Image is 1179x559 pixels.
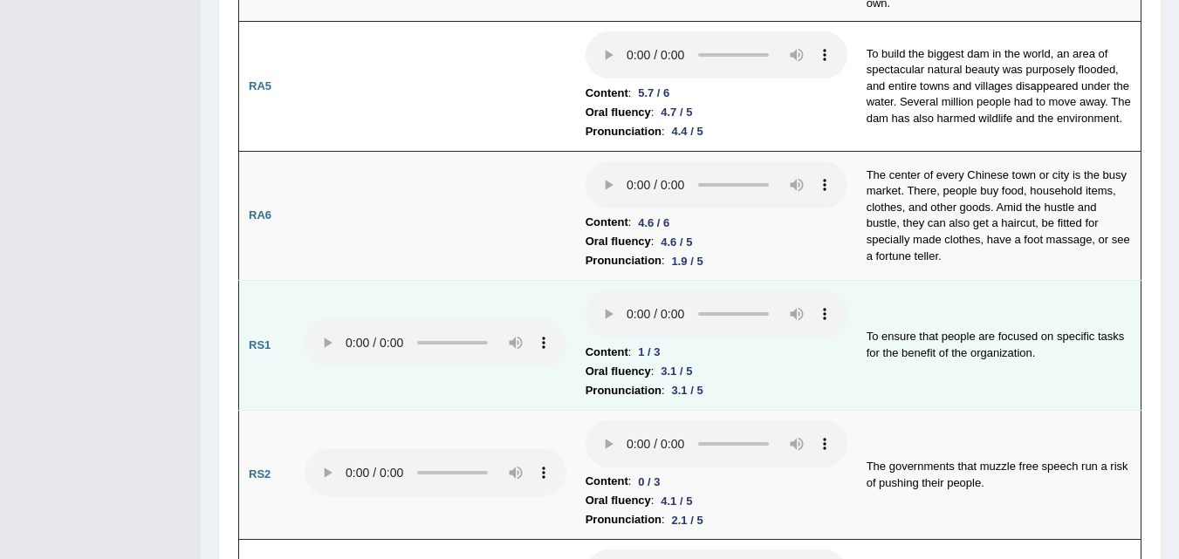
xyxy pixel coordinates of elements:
[586,122,847,141] li: :
[586,510,847,529] li: :
[586,362,847,381] li: :
[586,232,651,251] b: Oral fluency
[586,103,847,122] li: :
[586,232,847,251] li: :
[586,103,651,122] b: Oral fluency
[586,213,847,232] li: :
[586,491,651,510] b: Oral fluency
[857,410,1141,540] td: The governments that muzzle free speech run a risk of pushing their people.
[586,122,661,141] b: Pronunciation
[857,22,1141,152] td: To build the biggest dam in the world, an area of spectacular natural beauty was purposely floode...
[586,362,651,381] b: Oral fluency
[586,343,628,362] b: Content
[586,381,847,400] li: :
[654,492,699,510] div: 4.1 / 5
[586,84,628,103] b: Content
[654,362,699,380] div: 3.1 / 5
[654,233,699,251] div: 4.6 / 5
[586,491,847,510] li: :
[665,122,710,140] div: 4.4 / 5
[249,467,271,481] b: RS2
[857,151,1141,281] td: The center of every Chinese town or city is the busy market. There, people buy food, household it...
[586,510,661,529] b: Pronunciation
[249,208,271,222] b: RA6
[665,511,710,529] div: 2.1 / 5
[249,79,271,92] b: RA5
[654,103,699,121] div: 4.7 / 5
[586,343,847,362] li: :
[857,281,1141,411] td: To ensure that people are focused on specific tasks for the benefit of the organization.
[631,214,676,232] div: 4.6 / 6
[586,251,847,270] li: :
[586,251,661,270] b: Pronunciation
[249,338,271,351] b: RS1
[631,473,667,491] div: 0 / 3
[631,343,667,361] div: 1 / 3
[586,381,661,400] b: Pronunciation
[631,84,676,102] div: 5.7 / 6
[586,472,628,491] b: Content
[586,472,847,491] li: :
[665,381,710,399] div: 3.1 / 5
[586,84,847,103] li: :
[586,213,628,232] b: Content
[665,252,710,270] div: 1.9 / 5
